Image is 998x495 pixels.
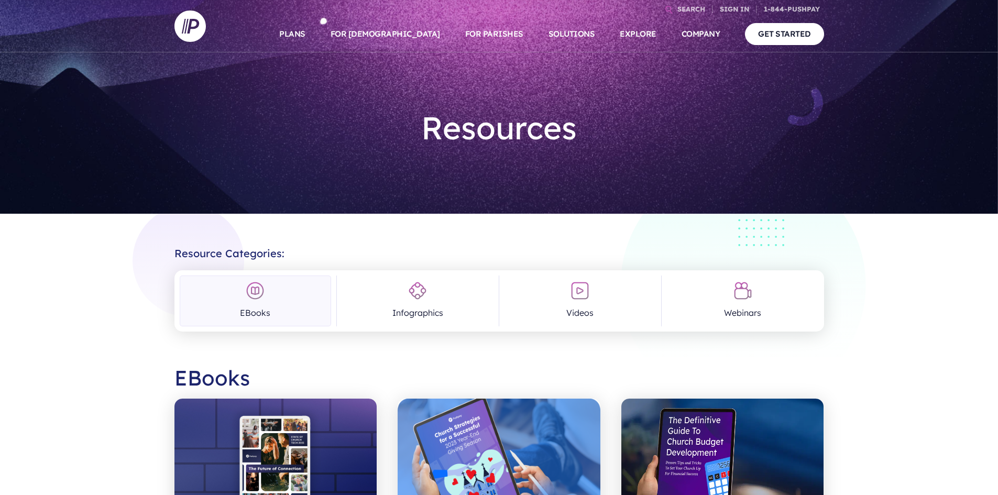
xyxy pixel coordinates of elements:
[505,276,656,326] a: Videos
[733,281,752,300] img: Webinars Icon
[174,357,824,399] h2: EBooks
[279,16,305,52] a: PLANS
[549,16,595,52] a: SOLUTIONS
[667,276,818,326] a: Webinars
[345,101,653,155] h1: Resources
[342,276,493,326] a: Infographics
[465,16,523,52] a: FOR PARISHES
[180,276,331,326] a: EBooks
[174,239,824,260] h2: Resource Categories:
[571,281,589,300] img: Videos Icon
[620,16,656,52] a: EXPLORE
[682,16,720,52] a: COMPANY
[745,23,824,45] a: GET STARTED
[408,281,427,300] img: Infographics Icon
[246,281,265,300] img: EBooks Icon
[331,16,440,52] a: FOR [DEMOGRAPHIC_DATA]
